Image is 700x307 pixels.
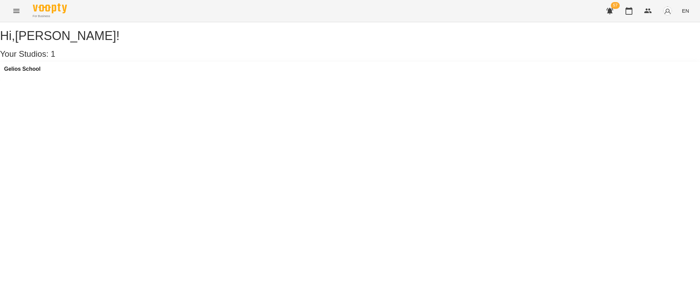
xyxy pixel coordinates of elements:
[4,66,41,72] a: Gelios School
[33,14,67,18] span: For Business
[679,4,692,17] button: EN
[682,7,689,14] span: EN
[33,3,67,13] img: Voopty Logo
[611,2,620,9] span: 57
[663,6,672,16] img: avatar_s.png
[51,49,55,58] span: 1
[8,3,25,19] button: Menu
